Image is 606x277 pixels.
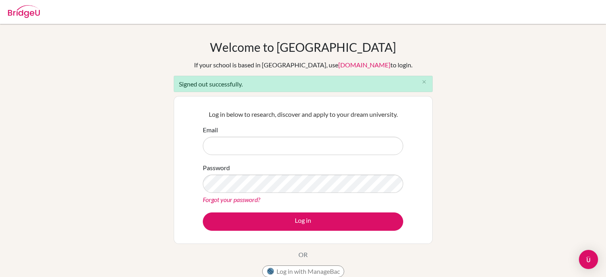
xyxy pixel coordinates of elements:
[338,61,390,69] a: [DOMAIN_NAME]
[579,250,598,269] div: Open Intercom Messenger
[174,76,433,92] div: Signed out successfully.
[203,110,403,119] p: Log in below to research, discover and apply to your dream university.
[210,40,396,54] h1: Welcome to [GEOGRAPHIC_DATA]
[298,250,308,259] p: OR
[203,163,230,173] label: Password
[203,212,403,231] button: Log in
[416,76,432,88] button: Close
[421,79,427,85] i: close
[194,60,412,70] div: If your school is based in [GEOGRAPHIC_DATA], use to login.
[203,125,218,135] label: Email
[8,5,40,18] img: Bridge-U
[203,196,260,203] a: Forgot your password?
